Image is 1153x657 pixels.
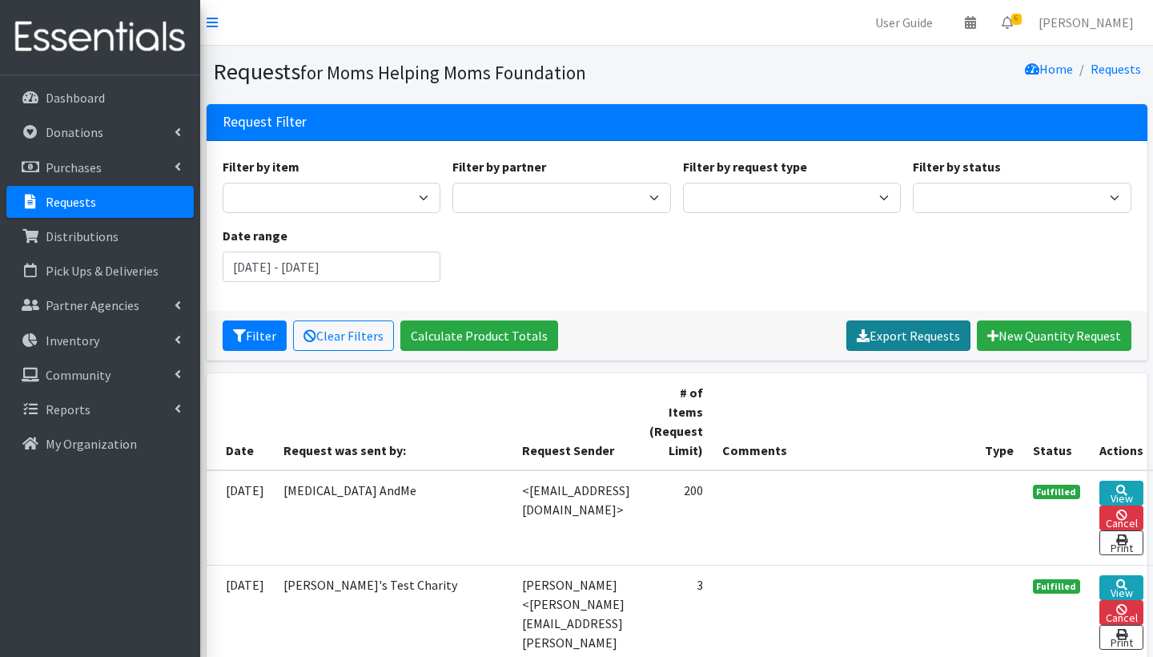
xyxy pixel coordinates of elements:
[223,114,307,131] h3: Request Filter
[977,320,1131,351] a: New Quantity Request
[1033,485,1081,499] span: Fulfilled
[1099,625,1143,650] a: Print
[223,320,287,351] button: Filter
[6,116,194,148] a: Donations
[6,151,194,183] a: Purchases
[6,289,194,321] a: Partner Agencies
[713,373,975,470] th: Comments
[46,436,137,452] p: My Organization
[223,157,299,176] label: Filter by item
[223,226,287,245] label: Date range
[640,373,713,470] th: # of Items (Request Limit)
[223,252,441,282] input: January 1, 2011 - December 31, 2011
[975,373,1023,470] th: Type
[46,228,119,244] p: Distributions
[6,393,194,425] a: Reports
[1026,6,1147,38] a: [PERSON_NAME]
[6,359,194,391] a: Community
[1099,506,1143,530] a: Cancel
[512,470,640,566] td: <[EMAIL_ADDRESS][DOMAIN_NAME]>
[1023,373,1091,470] th: Status
[452,157,546,176] label: Filter by partner
[46,333,99,349] p: Inventory
[640,470,713,566] td: 200
[46,90,105,106] p: Dashboard
[683,157,807,176] label: Filter by request type
[46,367,110,383] p: Community
[46,297,139,313] p: Partner Agencies
[1099,481,1143,506] a: View
[1025,61,1073,77] a: Home
[846,320,970,351] a: Export Requests
[1099,530,1143,555] a: Print
[1099,575,1143,600] a: View
[6,186,194,218] a: Requests
[1033,579,1081,594] span: Fulfilled
[207,470,274,566] td: [DATE]
[6,220,194,252] a: Distributions
[400,320,558,351] a: Calculate Product Totals
[293,320,394,351] a: Clear Filters
[46,159,102,175] p: Purchases
[6,428,194,460] a: My Organization
[913,157,1001,176] label: Filter by status
[207,373,274,470] th: Date
[1011,14,1022,25] span: 6
[6,10,194,64] img: HumanEssentials
[862,6,946,38] a: User Guide
[989,6,1026,38] a: 6
[46,263,159,279] p: Pick Ups & Deliveries
[1091,61,1141,77] a: Requests
[6,324,194,357] a: Inventory
[6,82,194,114] a: Dashboard
[213,58,671,86] h1: Requests
[46,124,103,140] p: Donations
[46,401,90,417] p: Reports
[46,194,96,210] p: Requests
[274,373,512,470] th: Request was sent by:
[300,61,586,84] small: for Moms Helping Moms Foundation
[274,470,512,566] td: [MEDICAL_DATA] AndMe
[6,255,194,287] a: Pick Ups & Deliveries
[512,373,640,470] th: Request Sender
[1099,600,1143,625] a: Cancel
